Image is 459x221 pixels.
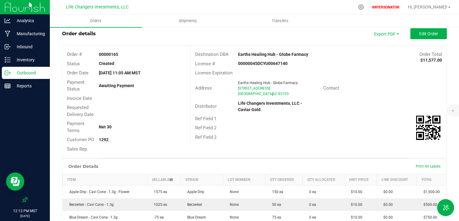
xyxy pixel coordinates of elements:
[265,174,303,185] th: Qty Ordered
[227,215,239,219] span: None
[195,104,217,109] span: Distributor
[420,202,437,207] span: $500.00
[269,190,283,194] span: 150 ea
[357,4,365,10] div: Manage settings
[348,215,362,219] span: $10.00
[184,202,202,207] span: Berzerker
[184,215,206,219] span: Blue Dream
[147,174,181,185] th: Sellable
[11,17,47,24] p: Analytics
[3,214,47,218] p: [DATE]
[67,121,85,133] span: Payment Terms
[238,101,302,112] strong: Life Changers Investments, LLC - Caviar Gold
[195,52,229,57] span: Destination DBA
[408,5,447,9] span: Hi, [PERSON_NAME]!
[377,174,416,185] th: Line Discount
[99,61,114,66] strong: Created
[238,81,298,85] span: Earths Healing Hub - Globe Farmacy
[67,96,92,101] span: Invoice Date
[269,215,281,219] span: 75 ea
[195,134,216,140] span: Ref Field 3
[142,15,234,27] a: Shipments
[5,57,11,63] inline-svg: Inventory
[67,52,82,57] span: Order #
[416,116,440,140] img: Scan me!
[323,85,339,91] span: Contact
[380,215,393,219] span: $0.00
[234,15,326,27] a: Transfers
[11,30,47,37] p: Manufacturing
[22,197,28,203] label: Pin the sidebar to full width on large screens
[151,215,164,219] span: -75 ea
[66,202,114,207] span: Berzerker - Cavi Cone - 1.3g
[66,5,129,10] span: Life Changers Investments, LLC
[195,61,215,66] span: License #
[420,190,440,194] span: $1,500.00
[67,146,87,152] span: Sales Rep
[195,85,212,91] span: Address
[11,56,47,63] p: Inventory
[420,215,437,219] span: $750.00
[380,202,393,207] span: $0.00
[99,83,134,88] strong: Awaiting Payment
[238,92,273,96] span: [GEOGRAPHIC_DATA]
[227,202,239,207] span: None
[306,190,316,194] span: 0 ea
[306,202,316,207] span: 0 ea
[50,15,142,27] a: Orders
[195,70,233,76] span: License Expiration
[416,116,440,140] qrcode: 00000165
[437,199,454,216] button: Toggle Menu
[11,69,47,76] p: Outbound
[66,215,118,219] span: Blue Dream - Cavi Cone - 1.3g
[306,215,316,219] span: 0 ea
[62,30,96,37] div: Order details
[68,164,98,169] h1: Order Details
[99,124,112,129] strong: Net 30
[269,202,281,207] span: 50 ea
[5,44,11,50] inline-svg: Inbound
[238,61,288,66] strong: 00000045DCYU00647140
[82,18,110,24] span: Orders
[278,92,289,96] span: 85705
[67,80,85,92] span: Payment Status
[63,174,147,185] th: Item
[67,61,80,66] span: Status
[348,202,362,207] span: $10.00
[410,28,447,39] button: Edit Order
[417,174,447,185] th: Total
[368,28,404,39] li: Export PDF
[419,52,442,57] span: Order Total
[238,86,270,90] span: [STREET_ADDRESS]
[195,125,216,131] span: Ref Field 2
[5,70,11,76] inline-svg: Outbound
[67,137,94,142] span: Customer PO
[184,190,204,194] span: Apple Drip
[5,18,11,24] inline-svg: Analytics
[11,82,47,90] p: Reports
[151,190,167,194] span: 1575 ea
[171,18,205,24] span: Shipments
[3,208,47,214] p: 12:13 PM MST
[67,70,88,76] span: Order Date
[344,174,377,185] th: Unit Price
[369,5,402,10] p: IMPERSONATOR
[99,137,109,142] strong: 1292
[227,190,239,194] span: None
[264,18,297,24] span: Transfers
[5,31,11,37] inline-svg: Manufacturing
[195,116,216,121] span: Ref Field 1
[416,164,440,168] span: Print All Labels
[11,43,47,50] p: Inbound
[419,31,438,36] span: Edit Order
[5,83,11,89] inline-svg: Reports
[151,202,167,207] span: 1025 ea
[66,190,129,194] span: Apple Drip - Cavi Cone - 1.3g - Flower
[380,190,393,194] span: $0.00
[181,174,223,185] th: Strain
[272,92,277,96] span: AZ
[302,174,344,185] th: Qty Allocated
[238,52,308,57] strong: Earths Healing Hub - Globe Farmacy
